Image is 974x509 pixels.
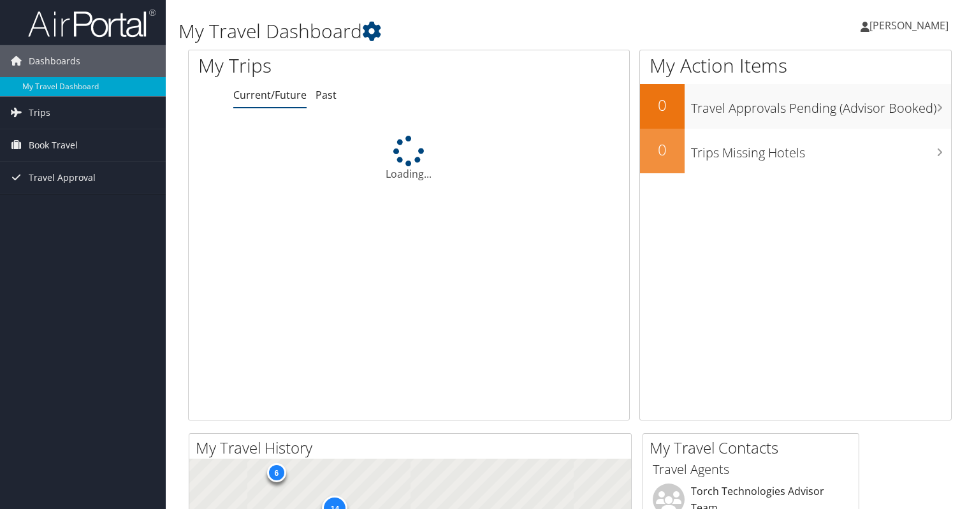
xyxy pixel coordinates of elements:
h2: 0 [640,94,685,116]
span: Trips [29,97,50,129]
h3: Trips Missing Hotels [691,138,951,162]
a: [PERSON_NAME] [861,6,961,45]
h1: My Action Items [640,52,951,79]
span: [PERSON_NAME] [869,18,949,32]
h1: My Trips [198,52,436,79]
span: Book Travel [29,129,78,161]
a: 0Travel Approvals Pending (Advisor Booked) [640,84,951,129]
div: 6 [266,463,286,482]
span: Travel Approval [29,162,96,194]
div: Loading... [189,136,629,182]
h2: My Travel History [196,437,631,459]
a: Current/Future [233,88,307,102]
h3: Travel Agents [653,461,849,478]
a: Past [316,88,337,102]
h3: Travel Approvals Pending (Advisor Booked) [691,93,951,117]
h2: 0 [640,139,685,161]
img: airportal-logo.png [28,8,156,38]
span: Dashboards [29,45,80,77]
h2: My Travel Contacts [650,437,859,459]
h1: My Travel Dashboard [178,18,701,45]
a: 0Trips Missing Hotels [640,129,951,173]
